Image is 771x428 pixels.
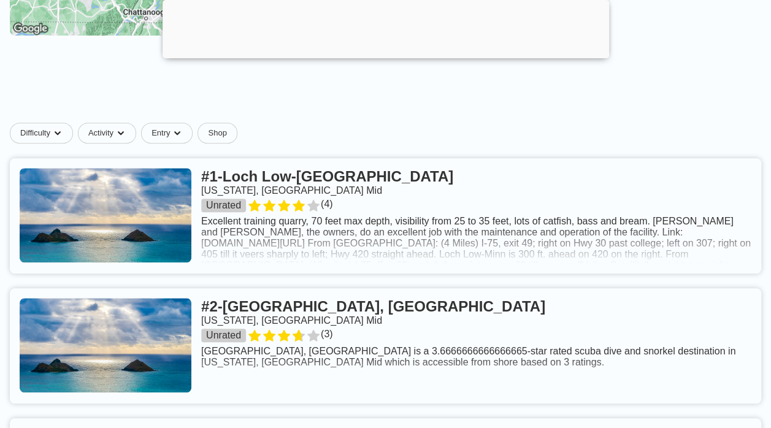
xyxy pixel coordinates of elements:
span: Difficulty [20,128,50,138]
iframe: Advertisement [88,58,683,113]
button: Difficultydropdown caret [10,123,78,143]
img: dropdown caret [172,128,182,138]
span: Entry [152,128,170,138]
iframe: Sign in with Google Dialog [519,12,759,178]
img: dropdown caret [116,128,126,138]
span: Activity [88,128,113,138]
a: Shop [198,123,237,143]
button: Entrydropdown caret [141,123,198,143]
img: dropdown caret [53,128,63,138]
button: Activitydropdown caret [78,123,141,143]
